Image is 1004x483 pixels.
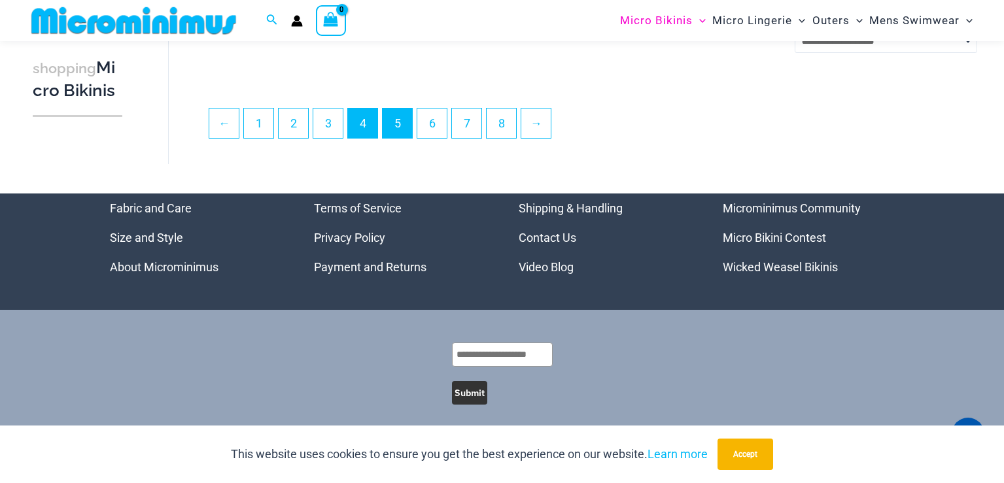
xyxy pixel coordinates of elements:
[519,231,576,244] a: Contact Us
[718,439,773,470] button: Accept
[723,231,826,244] a: Micro Bikini Contest
[33,60,96,76] span: shopping
[208,108,977,146] nav: Product Pagination
[110,193,282,282] aside: Footer Widget 1
[693,4,706,37] span: Menu Toggle
[521,108,551,138] a: →
[417,108,447,138] a: Page 6
[869,4,960,37] span: Mens Swimwear
[723,193,895,282] nav: Menu
[712,4,792,37] span: Micro Lingerie
[291,15,303,27] a: Account icon link
[110,201,192,215] a: Fabric and Care
[231,444,708,464] p: This website uses cookies to ensure you get the best experience on our website.
[383,108,412,138] a: Page 5
[709,4,808,37] a: Micro LingerieMenu ToggleMenu Toggle
[617,4,709,37] a: Micro BikinisMenu ToggleMenu Toggle
[615,2,978,39] nav: Site Navigation
[519,193,691,282] aside: Footer Widget 3
[620,4,693,37] span: Micro Bikinis
[519,193,691,282] nav: Menu
[452,108,481,138] a: Page 7
[960,4,973,37] span: Menu Toggle
[266,12,278,29] a: Search icon link
[723,260,838,274] a: Wicked Weasel Bikinis
[866,4,976,37] a: Mens SwimwearMenu ToggleMenu Toggle
[110,260,218,274] a: About Microminimus
[33,57,122,102] h3: Micro Bikinis
[314,231,385,244] a: Privacy Policy
[26,6,241,35] img: MM SHOP LOGO FLAT
[812,4,850,37] span: Outers
[348,108,377,138] span: Page 4
[110,231,183,244] a: Size and Style
[809,4,866,37] a: OutersMenu ToggleMenu Toggle
[723,193,895,282] aside: Footer Widget 4
[314,193,486,282] nav: Menu
[519,260,574,274] a: Video Blog
[850,4,863,37] span: Menu Toggle
[209,108,239,138] a: ←
[110,193,282,282] nav: Menu
[519,201,623,215] a: Shipping & Handling
[452,381,487,405] button: Submit
[314,201,402,215] a: Terms of Service
[723,201,861,215] a: Microminimus Community
[244,108,273,138] a: Page 1
[314,260,426,274] a: Payment and Returns
[279,108,308,138] a: Page 2
[648,447,708,461] a: Learn more
[313,108,343,138] a: Page 3
[792,4,805,37] span: Menu Toggle
[487,108,516,138] a: Page 8
[314,193,486,282] aside: Footer Widget 2
[316,5,346,35] a: View Shopping Cart, empty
